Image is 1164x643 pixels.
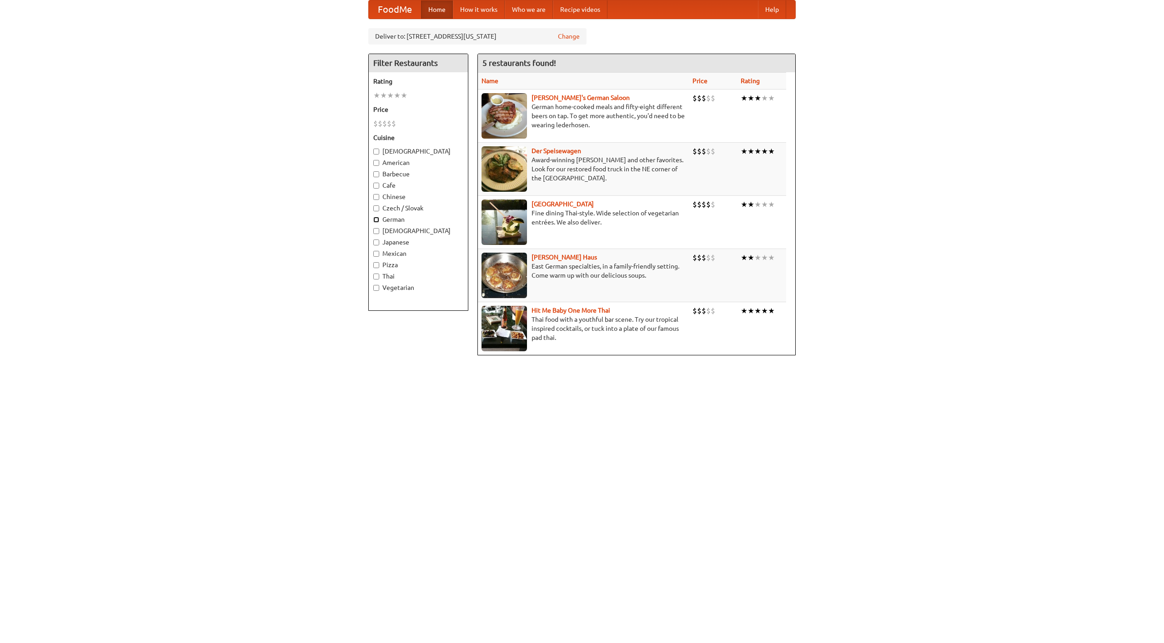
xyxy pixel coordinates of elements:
li: $ [387,119,391,129]
li: $ [706,199,711,209]
input: Mexican [373,251,379,257]
li: $ [711,199,715,209]
li: ★ [741,253,748,263]
input: Japanese [373,239,379,245]
p: East German specialties, in a family-friendly setting. Come warm up with our delicious soups. [482,262,685,280]
li: $ [702,93,706,103]
li: $ [697,146,702,156]
ng-pluralize: 5 restaurants found! [482,59,556,67]
li: ★ [768,199,775,209]
li: ★ [754,199,761,209]
li: ★ [401,90,407,100]
li: ★ [748,146,754,156]
li: $ [702,253,706,263]
li: ★ [748,199,754,209]
li: $ [697,253,702,263]
a: Price [692,77,707,85]
label: German [373,215,463,224]
input: Barbecue [373,171,379,177]
li: ★ [741,146,748,156]
a: FoodMe [369,0,421,19]
li: ★ [373,90,380,100]
li: ★ [761,93,768,103]
label: [DEMOGRAPHIC_DATA] [373,226,463,235]
li: $ [711,146,715,156]
h5: Rating [373,77,463,86]
li: $ [706,253,711,263]
li: $ [706,93,711,103]
li: ★ [748,253,754,263]
input: American [373,160,379,166]
a: Hit Me Baby One More Thai [532,307,610,314]
a: Der Speisewagen [532,147,581,155]
a: Help [758,0,786,19]
li: $ [692,199,697,209]
img: speisewagen.jpg [482,146,527,192]
li: $ [706,306,711,316]
li: $ [373,119,378,129]
li: $ [706,146,711,156]
label: Pizza [373,260,463,269]
a: [GEOGRAPHIC_DATA] [532,200,594,208]
li: $ [711,306,715,316]
li: $ [711,93,715,103]
input: Czech / Slovak [373,205,379,211]
input: [DEMOGRAPHIC_DATA] [373,228,379,234]
li: $ [378,119,382,129]
a: Rating [741,77,760,85]
p: Fine dining Thai-style. Wide selection of vegetarian entrées. We also deliver. [482,209,685,227]
a: Recipe videos [553,0,607,19]
li: ★ [768,146,775,156]
label: Japanese [373,238,463,247]
h4: Filter Restaurants [369,54,468,72]
input: German [373,217,379,223]
li: ★ [754,146,761,156]
label: Chinese [373,192,463,201]
img: esthers.jpg [482,93,527,139]
li: ★ [387,90,394,100]
h5: Price [373,105,463,114]
li: $ [382,119,387,129]
li: ★ [761,146,768,156]
p: Award-winning [PERSON_NAME] and other favorites. Look for our restored food truck in the NE corne... [482,155,685,183]
img: babythai.jpg [482,306,527,351]
input: Pizza [373,262,379,268]
li: $ [702,146,706,156]
li: $ [697,199,702,209]
li: ★ [768,93,775,103]
a: [PERSON_NAME]'s German Saloon [532,94,630,101]
a: Name [482,77,498,85]
li: $ [697,306,702,316]
li: ★ [754,306,761,316]
li: ★ [761,199,768,209]
li: ★ [380,90,387,100]
div: Deliver to: [STREET_ADDRESS][US_STATE] [368,28,587,45]
li: $ [692,253,697,263]
li: $ [692,306,697,316]
label: [DEMOGRAPHIC_DATA] [373,147,463,156]
label: Cafe [373,181,463,190]
label: Vegetarian [373,283,463,292]
li: ★ [741,93,748,103]
input: Cafe [373,183,379,189]
label: Mexican [373,249,463,258]
p: Thai food with a youthful bar scene. Try our tropical inspired cocktails, or tuck into a plate of... [482,315,685,342]
a: Home [421,0,453,19]
li: ★ [761,306,768,316]
li: ★ [741,199,748,209]
label: Czech / Slovak [373,204,463,213]
li: ★ [754,253,761,263]
li: $ [711,253,715,263]
a: [PERSON_NAME] Haus [532,254,597,261]
li: ★ [768,253,775,263]
label: American [373,158,463,167]
li: ★ [768,306,775,316]
label: Thai [373,272,463,281]
li: ★ [754,93,761,103]
input: [DEMOGRAPHIC_DATA] [373,149,379,155]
